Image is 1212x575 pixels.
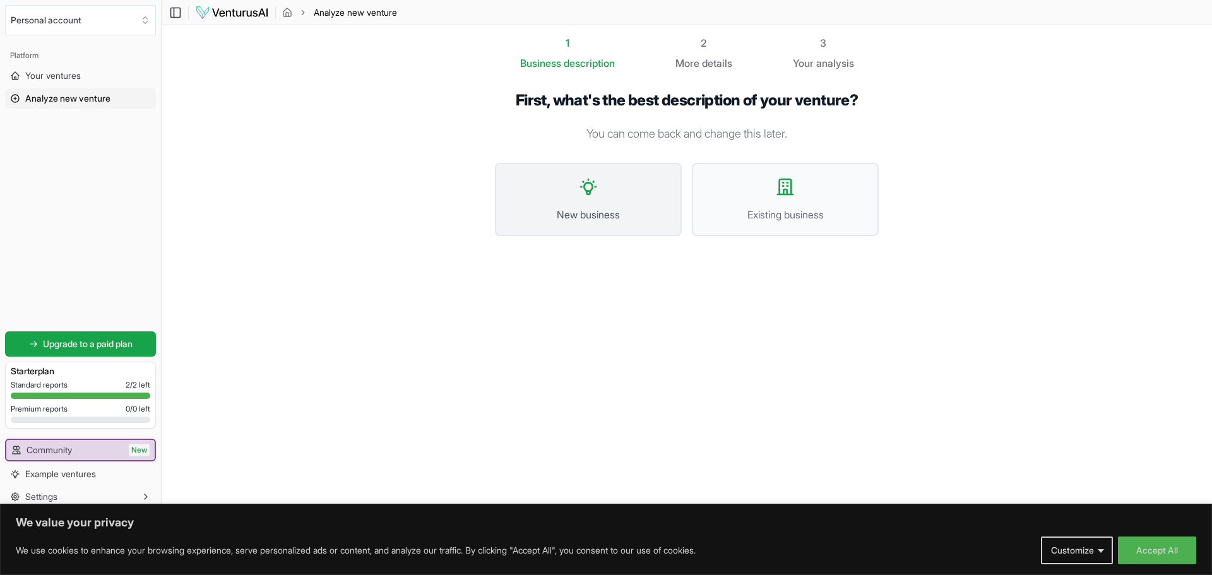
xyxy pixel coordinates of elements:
a: CommunityNew [6,440,155,460]
span: New business [509,207,668,222]
span: analysis [816,57,854,69]
button: Accept All [1118,536,1196,564]
span: 2 / 2 left [126,380,150,390]
button: Customize [1041,536,1113,564]
div: 3 [793,35,854,50]
button: Existing business [692,163,879,236]
span: Business [520,56,561,71]
p: We value your privacy [16,515,1196,530]
span: Settings [25,490,57,503]
p: We use cookies to enhance your browsing experience, serve personalized ads or content, and analyz... [16,543,696,558]
span: details [702,57,732,69]
h3: Starter plan [11,365,150,377]
span: Upgrade to a paid plan [43,338,133,350]
span: description [564,57,615,69]
span: 0 / 0 left [126,404,150,414]
span: Community [27,444,72,456]
img: logo [195,5,269,20]
button: New business [495,163,682,236]
p: You can come back and change this later. [495,125,879,143]
span: Analyze new venture [314,6,397,19]
a: Analyze new venture [5,88,156,109]
a: Example ventures [5,464,156,484]
div: 1 [520,35,615,50]
nav: breadcrumb [282,6,397,19]
div: 2 [675,35,732,50]
button: Select an organization [5,5,156,35]
span: New [129,444,150,456]
span: Example ventures [25,468,96,480]
span: Your ventures [25,69,81,82]
a: Upgrade to a paid plan [5,331,156,357]
span: Your [793,56,814,71]
a: Your ventures [5,66,156,86]
span: Premium reports [11,404,68,414]
span: Existing business [706,207,865,222]
div: Platform [5,45,156,66]
h1: First, what's the best description of your venture? [495,91,879,110]
span: Standard reports [11,380,68,390]
span: More [675,56,699,71]
button: Settings [5,487,156,507]
span: Analyze new venture [25,92,110,105]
